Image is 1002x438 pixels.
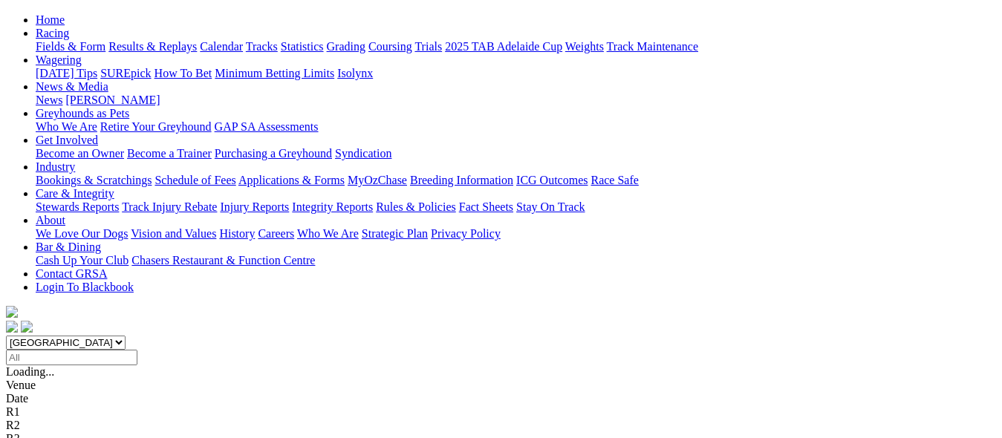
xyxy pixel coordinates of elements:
[516,200,585,213] a: Stay On Track
[445,40,562,53] a: 2025 TAB Adelaide Cup
[36,120,996,134] div: Greyhounds as Pets
[131,227,216,240] a: Vision and Values
[36,13,65,26] a: Home
[36,241,101,253] a: Bar & Dining
[36,254,996,267] div: Bar & Dining
[215,147,332,160] a: Purchasing a Greyhound
[36,227,996,241] div: About
[154,174,235,186] a: Schedule of Fees
[220,200,289,213] a: Injury Reports
[219,227,255,240] a: History
[36,80,108,93] a: News & Media
[36,174,996,187] div: Industry
[6,392,996,405] div: Date
[591,174,638,186] a: Race Safe
[348,174,407,186] a: MyOzChase
[100,120,212,133] a: Retire Your Greyhound
[258,227,294,240] a: Careers
[6,350,137,365] input: Select date
[36,134,98,146] a: Get Involved
[122,200,217,213] a: Track Injury Rebate
[6,405,996,419] div: R1
[36,227,128,240] a: We Love Our Dogs
[36,94,996,107] div: News & Media
[36,120,97,133] a: Who We Are
[246,40,278,53] a: Tracks
[297,227,359,240] a: Who We Are
[6,306,18,318] img: logo-grsa-white.png
[36,147,996,160] div: Get Involved
[36,27,69,39] a: Racing
[36,40,105,53] a: Fields & Form
[362,227,428,240] a: Strategic Plan
[368,40,412,53] a: Coursing
[215,120,319,133] a: GAP SA Assessments
[36,187,114,200] a: Care & Integrity
[100,67,151,79] a: SUREpick
[36,200,996,214] div: Care & Integrity
[200,40,243,53] a: Calendar
[337,67,373,79] a: Isolynx
[36,160,75,173] a: Industry
[6,365,54,378] span: Loading...
[131,254,315,267] a: Chasers Restaurant & Function Centre
[36,67,996,80] div: Wagering
[65,94,160,106] a: [PERSON_NAME]
[36,94,62,106] a: News
[36,254,128,267] a: Cash Up Your Club
[6,379,996,392] div: Venue
[414,40,442,53] a: Trials
[36,107,129,120] a: Greyhounds as Pets
[36,267,107,280] a: Contact GRSA
[21,321,33,333] img: twitter.svg
[154,67,212,79] a: How To Bet
[36,40,996,53] div: Racing
[108,40,197,53] a: Results & Replays
[238,174,345,186] a: Applications & Forms
[565,40,604,53] a: Weights
[459,200,513,213] a: Fact Sheets
[36,147,124,160] a: Become an Owner
[281,40,324,53] a: Statistics
[36,200,119,213] a: Stewards Reports
[431,227,501,240] a: Privacy Policy
[292,200,373,213] a: Integrity Reports
[327,40,365,53] a: Grading
[376,200,456,213] a: Rules & Policies
[6,321,18,333] img: facebook.svg
[6,419,996,432] div: R2
[36,67,97,79] a: [DATE] Tips
[36,53,82,66] a: Wagering
[607,40,698,53] a: Track Maintenance
[410,174,513,186] a: Breeding Information
[36,174,152,186] a: Bookings & Scratchings
[335,147,391,160] a: Syndication
[516,174,588,186] a: ICG Outcomes
[36,281,134,293] a: Login To Blackbook
[215,67,334,79] a: Minimum Betting Limits
[36,214,65,226] a: About
[127,147,212,160] a: Become a Trainer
